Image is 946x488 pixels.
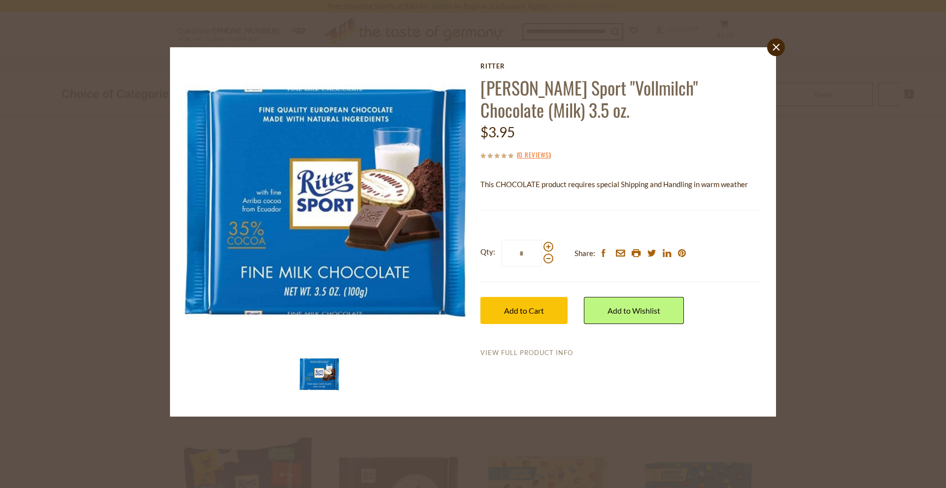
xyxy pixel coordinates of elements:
span: Add to Cart [504,306,544,315]
a: Add to Wishlist [584,297,684,324]
a: Ritter [480,62,761,70]
button: Add to Cart [480,297,568,324]
li: We will ship this product in heat-protective packaging and ice during warm weather months or to w... [490,198,761,210]
span: ( ) [517,150,551,160]
a: [PERSON_NAME] Sport "Vollmilch" Chocolate (Milk) 3.5 oz. [480,74,698,123]
a: View Full Product Info [480,349,573,358]
input: Qty: [502,240,542,267]
span: $3.95 [480,124,515,140]
span: Share: [574,247,595,260]
strong: Qty: [480,246,495,258]
img: Ritter Milk Chocolate (Vollmilch) [185,62,466,343]
p: This CHOCOLATE product requires special Shipping and Handling in warm weather [480,178,761,191]
a: 0 Reviews [519,150,549,161]
img: Ritter Milk Chocolate (Vollmilch) [300,355,339,394]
